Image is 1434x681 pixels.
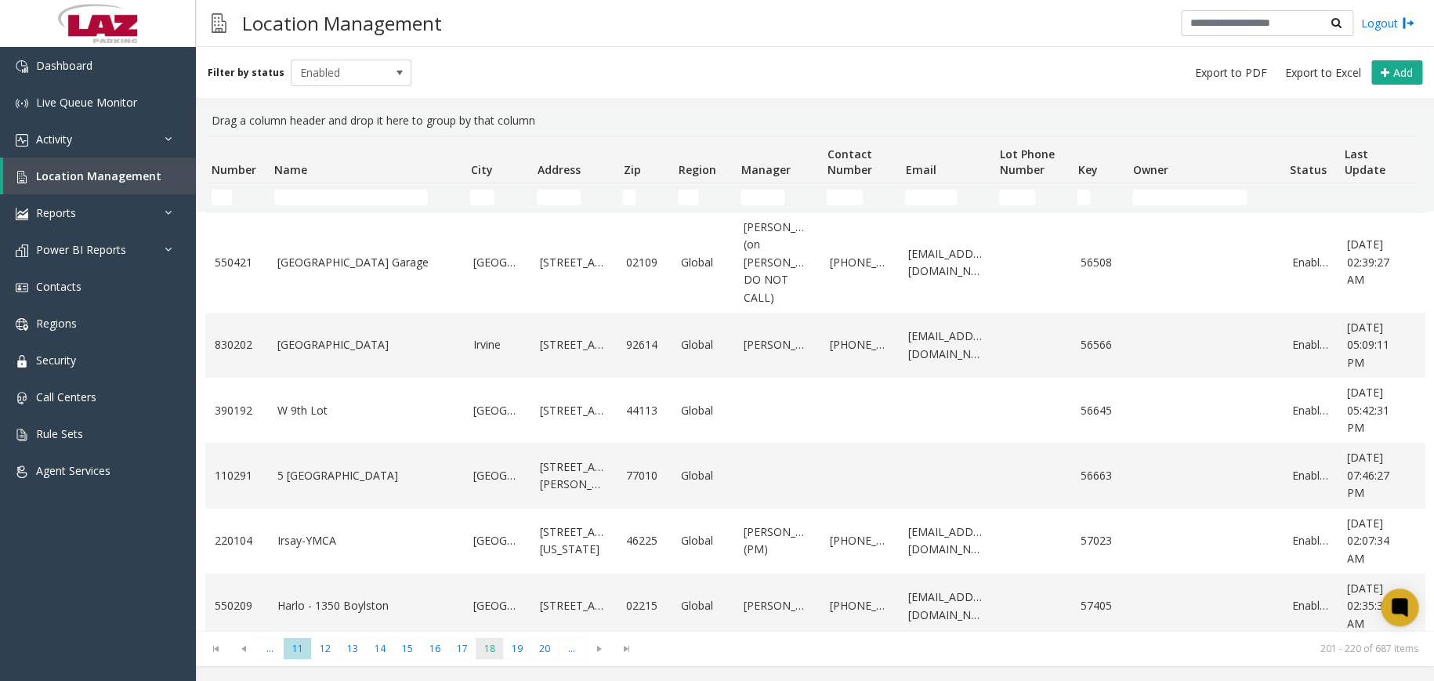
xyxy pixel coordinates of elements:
[681,597,725,614] a: Global
[277,402,454,419] a: W 9th Lot
[540,402,607,419] a: [STREET_ADDRESS]
[1077,190,1090,205] input: Key Filter
[1081,402,1117,419] a: 56645
[1292,254,1328,271] a: Enabled
[626,532,662,549] a: 46225
[626,402,662,419] a: 44113
[1347,449,1407,502] a: [DATE] 07:46:27 PM
[540,336,607,353] a: [STREET_ADDRESS]
[421,638,448,659] span: Page 16
[1347,450,1389,500] span: [DATE] 07:46:27 PM
[540,523,607,559] a: [STREET_ADDRESS][US_STATE]
[1081,532,1117,549] a: 57023
[1292,467,1328,484] a: Enabled
[473,467,521,484] a: [GEOGRAPHIC_DATA]
[16,134,28,147] img: 'icon'
[827,190,863,205] input: Contact Number Filter
[215,532,259,549] a: 220104
[1347,581,1389,631] span: [DATE] 02:35:30 AM
[36,95,137,110] span: Live Queue Monitor
[1283,183,1338,212] td: Status Filter
[681,254,725,271] a: Global
[820,183,899,212] td: Contact Number Filter
[393,638,421,659] span: Page 15
[1292,402,1328,419] a: Enabled
[268,183,464,212] td: Name Filter
[1393,65,1413,80] span: Add
[36,426,83,441] span: Rule Sets
[1347,516,1389,566] span: [DATE] 02:07:34 AM
[537,162,580,177] span: Address
[1402,15,1414,31] img: logout
[744,336,811,353] a: [PERSON_NAME]
[256,638,284,659] span: Page 10
[540,254,607,271] a: [STREET_ADDRESS]
[1347,237,1389,287] span: [DATE] 02:39:27 AM
[16,318,28,331] img: 'icon'
[1347,580,1407,632] a: [DATE] 02:35:30 AM
[311,638,339,659] span: Page 12
[503,638,531,659] span: Page 19
[1132,190,1247,205] input: Owner Filter
[1371,60,1422,85] button: Add
[1077,162,1097,177] span: Key
[473,336,521,353] a: Irvine
[476,638,503,659] span: Page 18
[16,245,28,257] img: 'icon'
[16,281,28,294] img: 'icon'
[531,183,617,212] td: Address Filter
[617,183,672,212] td: Zip Filter
[212,190,232,205] input: Number Filter
[1338,183,1416,212] td: Last Update Filter
[626,597,662,614] a: 02215
[1292,597,1328,614] a: Enabled
[230,638,257,660] span: Go to the previous page
[1347,319,1407,371] a: [DATE] 05:09:11 PM
[205,643,226,655] span: Go to the first page
[470,190,494,205] input: City Filter
[277,336,454,353] a: [GEOGRAPHIC_DATA]
[531,638,558,659] span: Page 20
[277,467,454,484] a: 5 [GEOGRAPHIC_DATA]
[1344,147,1385,177] span: Last Update
[16,97,28,110] img: 'icon'
[908,589,983,624] a: [EMAIL_ADDRESS][DOMAIN_NAME]
[339,638,366,659] span: Page 13
[744,597,811,614] a: [PERSON_NAME]
[277,532,454,549] a: Irsay-YMCA
[616,643,637,655] span: Go to the last page
[205,183,268,212] td: Number Filter
[1292,532,1328,549] a: Enabled
[908,245,983,281] a: [EMAIL_ADDRESS][DOMAIN_NAME]
[999,147,1054,177] span: Lot Phone Number
[16,60,28,73] img: 'icon'
[1347,384,1407,436] a: [DATE] 05:42:31 PM
[277,254,454,271] a: [GEOGRAPHIC_DATA] Garage
[284,638,311,659] span: Page 11
[623,162,640,177] span: Zip
[16,392,28,404] img: 'icon'
[3,158,196,194] a: Location Management
[744,523,811,559] a: [PERSON_NAME] (PM)
[215,254,259,271] a: 550421
[366,638,393,659] span: Page 14
[1347,515,1407,567] a: [DATE] 02:07:34 AM
[1285,65,1361,81] span: Export to Excel
[734,183,820,212] td: Manager Filter
[215,402,259,419] a: 390192
[626,336,662,353] a: 92614
[626,254,662,271] a: 02109
[537,190,581,205] input: Address Filter
[36,242,126,257] span: Power BI Reports
[993,183,1071,212] td: Lot Phone Number Filter
[16,355,28,368] img: 'icon'
[1361,15,1414,31] a: Logout
[36,58,92,73] span: Dashboard
[741,162,790,177] span: Manager
[1081,597,1117,614] a: 57405
[1347,385,1389,435] span: [DATE] 05:42:31 PM
[473,254,521,271] a: [GEOGRAPHIC_DATA]
[672,183,734,212] td: Region Filter
[540,458,607,494] a: [STREET_ADDRESS][PERSON_NAME]
[212,162,256,177] span: Number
